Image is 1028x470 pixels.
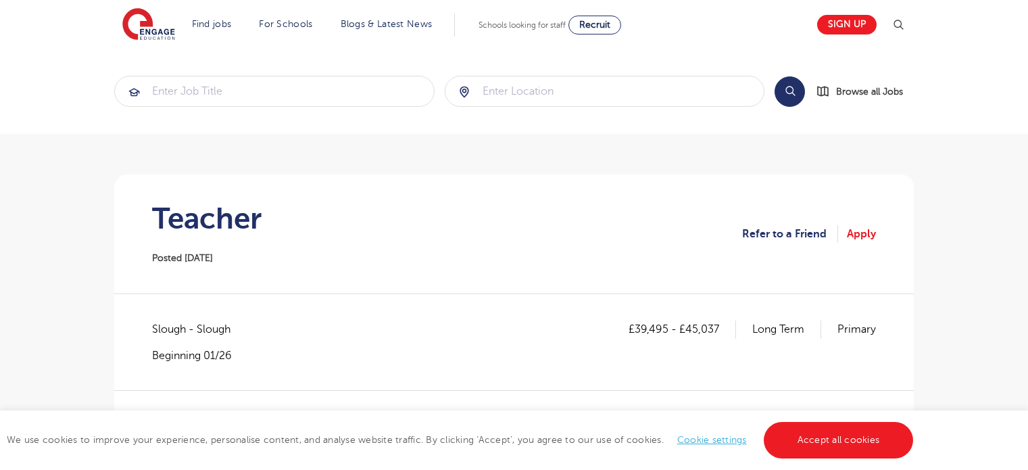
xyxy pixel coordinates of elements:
[837,321,876,338] p: Primary
[568,16,621,34] a: Recruit
[152,348,244,363] p: Beginning 01/26
[114,76,435,107] div: Submit
[341,19,433,29] a: Blogs & Latest News
[579,20,610,30] span: Recruit
[836,84,903,99] span: Browse all Jobs
[122,8,175,42] img: Engage Education
[152,202,262,235] h1: Teacher
[764,422,914,459] a: Accept all cookies
[816,84,914,99] a: Browse all Jobs
[259,19,312,29] a: For Schools
[479,20,566,30] span: Schools looking for staff
[192,19,232,29] a: Find jobs
[677,435,747,445] a: Cookie settings
[847,225,876,243] a: Apply
[445,76,765,107] div: Submit
[152,253,213,263] span: Posted [DATE]
[752,321,821,338] p: Long Term
[115,76,434,106] input: Submit
[445,76,764,106] input: Submit
[742,225,838,243] a: Refer to a Friend
[152,321,244,338] span: Slough - Slough
[775,76,805,107] button: Search
[629,321,736,338] p: £39,495 - £45,037
[817,15,877,34] a: Sign up
[7,435,916,445] span: We use cookies to improve your experience, personalise content, and analyse website traffic. By c...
